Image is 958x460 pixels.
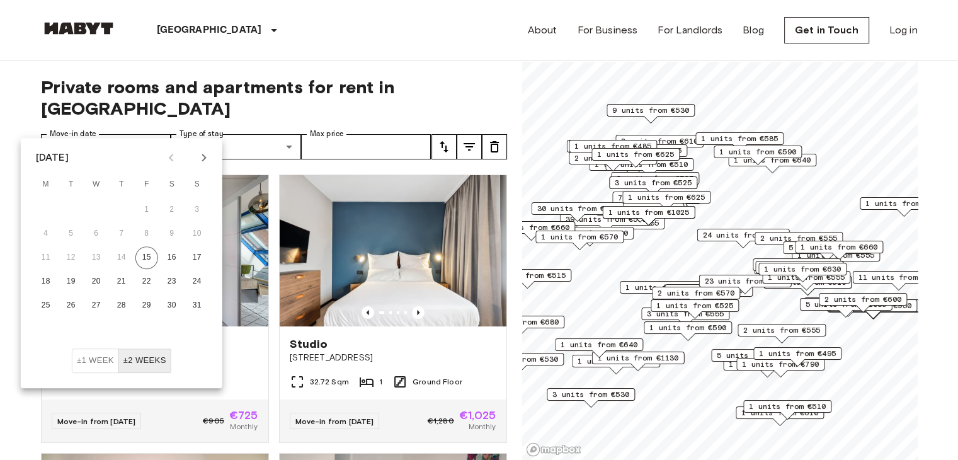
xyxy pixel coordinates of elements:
div: Map marker [799,298,892,318]
span: 3 units from €530 [552,389,629,400]
div: Map marker [599,144,687,164]
span: Ground Floor [413,376,462,388]
span: €1,280 [428,415,454,427]
button: Next month [193,147,215,168]
span: 30 units from €570 [537,203,618,214]
span: Friday [135,172,158,197]
div: Map marker [783,241,871,261]
div: Map marker [763,276,852,296]
div: Map marker [607,104,695,124]
div: Map marker [697,229,789,248]
span: 3 units from €525 [617,173,693,184]
div: Map marker [483,269,571,289]
span: 1 units from €980 [865,198,942,209]
div: Map marker [728,154,816,173]
div: Map marker [476,316,564,335]
div: Map marker [736,406,824,426]
div: Map marker [641,308,729,327]
button: 28 [110,294,133,317]
button: 21 [110,270,133,293]
div: Map marker [762,271,850,290]
div: Map marker [644,321,732,341]
span: 2 units from €600 [824,294,901,305]
div: Map marker [753,347,841,367]
span: 1 units from €660 [801,241,877,253]
a: About [528,23,557,38]
span: 3 units from €555 [605,145,681,156]
span: 2 units from €510 [611,159,688,170]
div: Map marker [736,358,824,377]
button: 17 [186,246,208,269]
button: 15 [135,246,158,269]
span: 11 units from €570 [858,272,939,283]
div: Map marker [535,231,624,250]
button: 19 [60,270,83,293]
div: Map marker [569,140,657,159]
span: 1 units from €640 [734,154,811,166]
div: Move In Flexibility [72,348,171,373]
button: ±2 weeks [118,348,171,373]
label: Max price [310,129,344,139]
span: Sunday [186,172,208,197]
a: Blog [743,23,764,38]
span: 2 units from €610 [621,135,698,147]
span: Monthly [230,421,258,432]
div: Map marker [547,388,635,408]
span: 1 units from €625 [597,149,674,160]
div: Map marker [829,299,917,319]
div: Map marker [591,352,684,371]
button: 18 [35,270,57,293]
span: 2 units from €570 [658,287,734,299]
span: Wednesday [85,172,108,197]
div: Map marker [545,227,634,246]
button: Previous image [362,306,374,319]
div: Map marker [487,221,575,241]
span: 1 units from €790 [742,359,819,370]
span: 23 units from €575 [704,275,785,287]
div: Map marker [753,258,841,278]
div: Map marker [569,152,657,171]
span: 1 units from €640 [561,339,637,350]
a: Get in Touch [784,17,869,43]
span: €725 [229,410,258,421]
img: Habyt [41,22,117,35]
a: Marketing picture of unit DE-01-481-006-01Previous imagePrevious imageStudio[STREET_ADDRESS]32.72... [279,175,507,443]
span: 1 units from €660 [493,222,569,233]
span: 1 units from €610 [741,407,818,418]
a: Mapbox logo [526,442,581,457]
button: tune [482,134,507,159]
span: Private rooms and apartments for rent in [GEOGRAPHIC_DATA] [41,76,507,119]
span: 1 units from €725 [625,282,702,293]
button: 25 [35,294,57,317]
a: Log in [889,23,918,38]
span: 6 units from €950 [835,300,911,311]
div: Map marker [738,324,826,343]
span: 5 units from €660 [789,242,865,253]
span: 1 units from €1130 [597,352,678,364]
span: 1 units from €1025 [608,207,689,218]
div: Map marker [591,148,680,168]
div: Map marker [711,349,799,369]
button: 27 [85,294,108,317]
div: Map marker [819,293,907,313]
span: 1 units from €495 [759,348,836,359]
div: Map marker [714,146,802,165]
button: tune [431,134,457,159]
div: Map marker [804,297,892,317]
div: Map marker [852,271,945,290]
span: Tuesday [60,172,83,197]
div: Map marker [555,338,643,358]
button: 30 [161,294,183,317]
a: For Business [577,23,637,38]
div: Map marker [612,192,700,211]
div: Map marker [664,284,753,304]
button: 20 [85,270,108,293]
span: 1 units from €630 [764,263,841,275]
span: 2 units from €690 [551,227,628,239]
div: Map marker [860,197,948,217]
button: 31 [186,294,208,317]
span: 4 units from €605 [670,285,747,296]
span: Move-in from [DATE] [57,417,136,426]
button: 16 [161,246,183,269]
div: Map marker [699,275,791,294]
